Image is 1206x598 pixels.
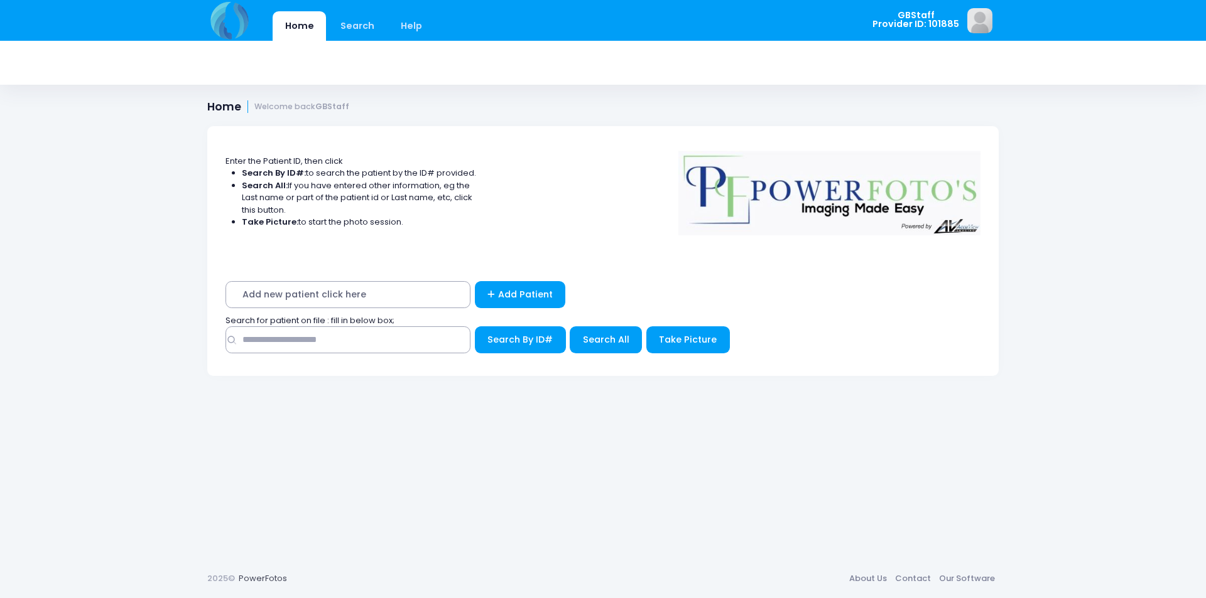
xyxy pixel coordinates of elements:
[225,314,394,326] span: Search for patient on file : fill in below box;
[242,216,298,228] strong: Take Picture:
[225,155,343,167] span: Enter the Patient ID, then click
[891,567,935,590] a: Contact
[583,333,629,346] span: Search All
[659,333,717,346] span: Take Picture
[389,11,435,41] a: Help
[242,216,477,228] li: to start the photo session.
[673,142,987,235] img: Logo
[935,567,999,590] a: Our Software
[328,11,386,41] a: Search
[475,281,566,308] a: Add Patient
[207,100,349,114] h1: Home
[242,179,288,191] strong: Search All:
[225,281,470,308] span: Add new patient click here
[242,179,477,216] li: If you have entered other information, eg the Last name or part of the patient id or Last name, e...
[967,8,992,33] img: image
[242,167,477,179] li: to search the patient by the ID# provided.
[273,11,326,41] a: Home
[254,102,349,112] small: Welcome back
[475,326,566,353] button: Search By ID#
[487,333,553,346] span: Search By ID#
[570,326,642,353] button: Search All
[872,11,959,29] span: GBStaff Provider ID: 101885
[845,567,891,590] a: About Us
[239,572,287,584] a: PowerFotos
[242,167,306,179] strong: Search By ID#:
[315,101,349,112] strong: GBStaff
[646,326,730,353] button: Take Picture
[207,572,235,584] span: 2025©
